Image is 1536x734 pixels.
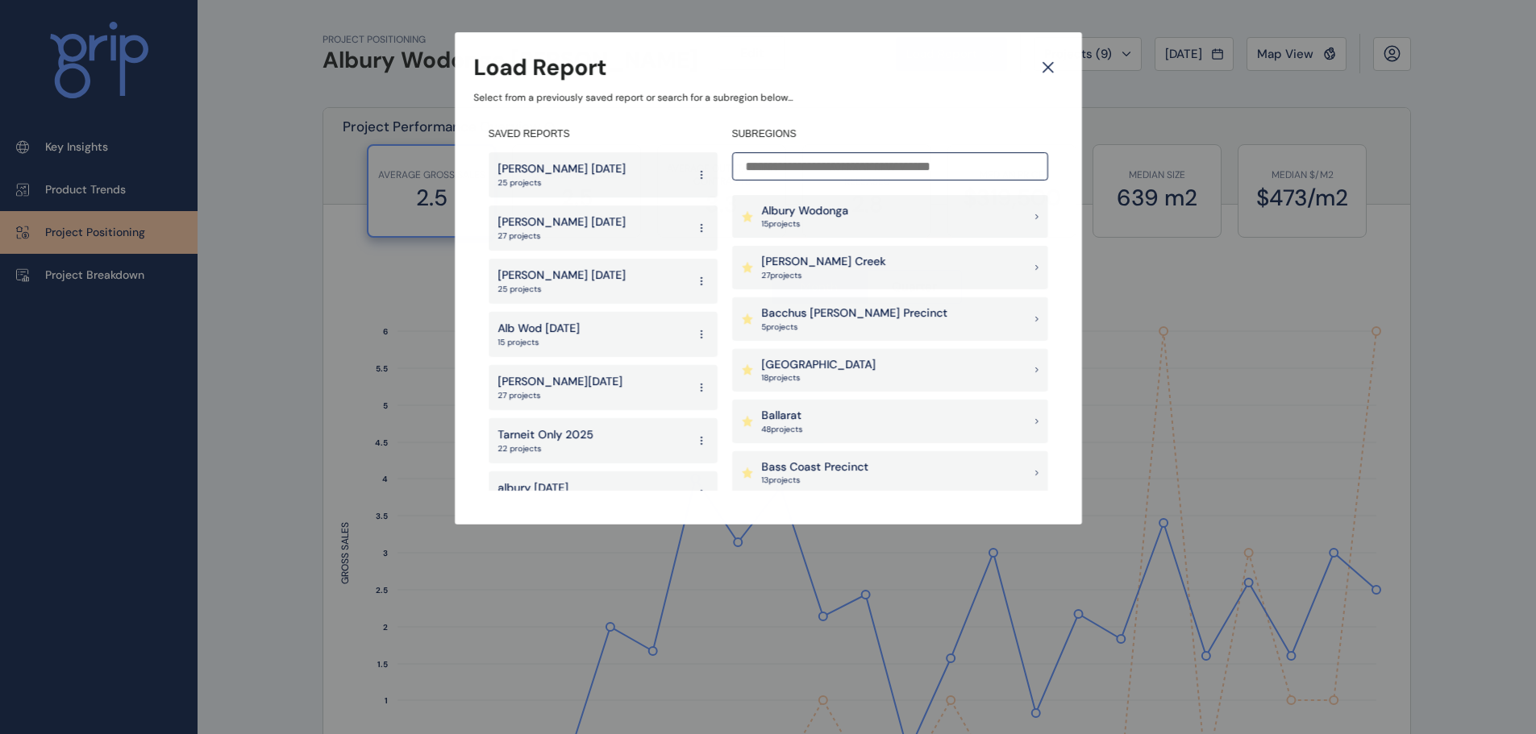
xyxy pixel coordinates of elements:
[762,424,803,435] p: 48 project s
[498,267,626,284] p: [PERSON_NAME] [DATE]
[489,127,718,141] h4: SAVED REPORTS
[498,321,581,337] p: Alb Wod [DATE]
[474,52,607,83] h3: Load Report
[498,214,626,230] p: [PERSON_NAME] [DATE]
[762,254,886,270] p: [PERSON_NAME] Creek
[762,372,876,384] p: 18 project s
[474,91,1063,105] p: Select from a previously saved report or search for a subregion below...
[762,321,948,333] p: 5 project s
[762,270,886,281] p: 27 project s
[762,475,869,486] p: 13 project s
[498,442,594,454] p: 22 projects
[498,427,594,443] p: Tarneit Only 2025
[762,357,876,373] p: [GEOGRAPHIC_DATA]
[762,203,849,219] p: Albury Wodonga
[732,127,1048,141] h4: SUBREGIONS
[498,230,626,242] p: 27 projects
[498,390,623,401] p: 27 projects
[762,218,849,230] p: 15 project s
[498,480,569,496] p: albury [DATE]
[762,459,869,475] p: Bass Coast Precinct
[498,337,581,348] p: 15 projects
[498,374,623,390] p: [PERSON_NAME][DATE]
[498,177,626,189] p: 25 projects
[498,161,626,177] p: [PERSON_NAME] [DATE]
[762,305,948,321] p: Bacchus [PERSON_NAME] Precinct
[762,408,803,424] p: Ballarat
[498,284,626,295] p: 25 projects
